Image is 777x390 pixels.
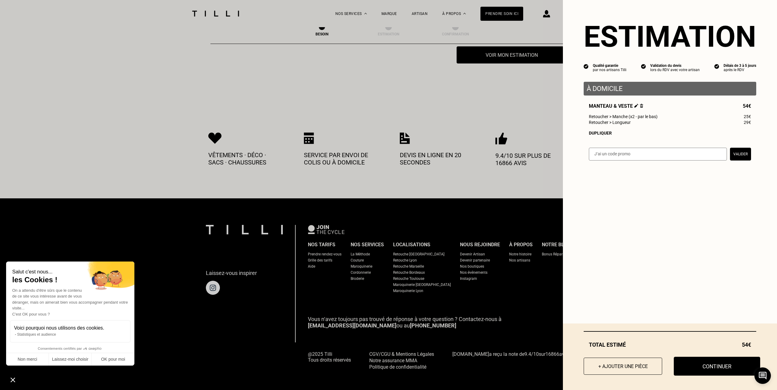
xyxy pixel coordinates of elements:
div: lors du RDV avec votre artisan [650,68,700,72]
span: 54€ [743,103,751,109]
button: + Ajouter une pièce [584,358,662,375]
div: Dupliquer [589,131,751,135]
span: Manteau & veste [589,103,643,109]
div: par nos artisans Tilli [593,68,626,72]
img: icon list info [714,63,719,69]
button: Valider [730,148,751,161]
span: 25€ [744,114,751,119]
span: Retoucher > Longueur [589,120,631,125]
img: icon list info [584,63,589,69]
img: icon list info [641,63,646,69]
span: 54€ [742,341,751,348]
div: Total estimé [584,341,756,348]
div: Délais de 3 à 5 jours [724,63,756,68]
img: Supprimer [640,104,643,108]
span: Retoucher > Manche (x2 - par le bas) [589,114,658,119]
div: Validation du devis [650,63,700,68]
p: À domicile [587,85,753,92]
input: J‘ai un code promo [589,148,727,161]
img: Éditer [634,104,638,108]
span: 29€ [744,120,751,125]
button: Continuer [674,357,760,376]
div: après le RDV [724,68,756,72]
section: Estimation [584,20,756,54]
div: Qualité garantie [593,63,626,68]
